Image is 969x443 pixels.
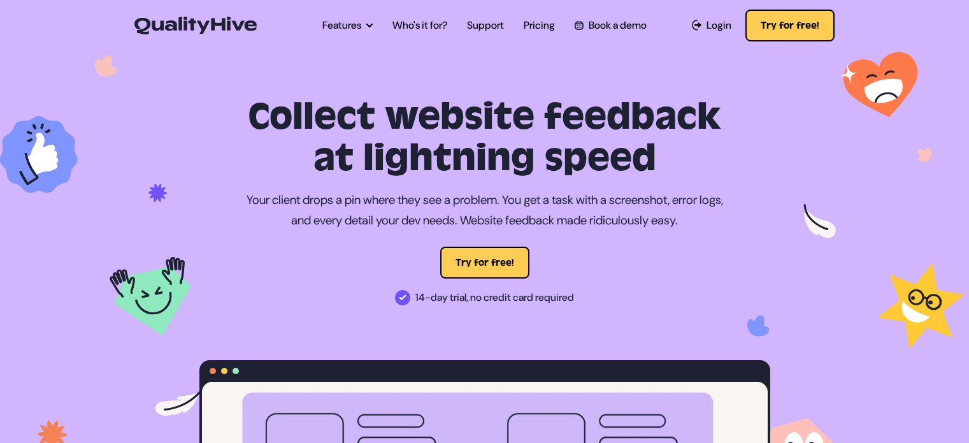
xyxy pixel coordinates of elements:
a: Login [692,18,732,33]
p: Your client drops a pin where they see a problem. You get a task with a screenshot, error logs, a... [246,190,724,231]
h1: Collect website feedback at lightning speed [199,97,770,180]
a: Book a demo [575,18,646,33]
span: 14-day trial, no credit card required [415,287,574,308]
img: 14-day trial, no credit card required [395,290,410,305]
a: Pricing [524,18,555,33]
img: Book a QualityHive Demo [575,21,583,29]
span: Login [707,18,731,33]
img: QualityHive - Bug Tracking Tool [134,17,257,34]
a: Features [322,18,373,33]
a: Support [467,18,504,33]
button: Try for free! [745,10,835,41]
a: Who's it for? [392,18,447,33]
button: Try for free! [440,247,529,279]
